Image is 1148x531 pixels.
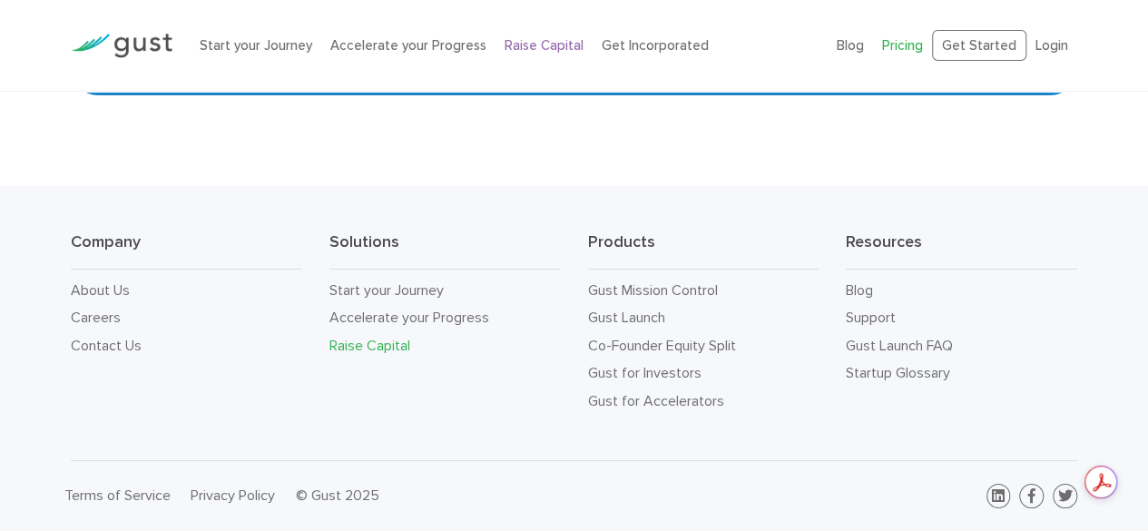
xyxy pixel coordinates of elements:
[602,37,709,54] a: Get Incorporated
[71,34,172,58] img: Gust Logo
[588,231,819,270] h3: Products
[296,483,560,508] div: © Gust 2025
[588,309,665,326] a: Gust Launch
[71,281,130,299] a: About Us
[329,231,561,270] h3: Solutions
[846,364,950,381] a: Startup Glossary
[846,337,953,354] a: Gust Launch FAQ
[588,281,718,299] a: Gust Mission Control
[882,37,923,54] a: Pricing
[71,231,302,270] h3: Company
[588,364,702,381] a: Gust for Investors
[191,487,275,504] a: Privacy Policy
[505,37,584,54] a: Raise Capital
[846,231,1077,270] h3: Resources
[330,37,486,54] a: Accelerate your Progress
[71,337,142,354] a: Contact Us
[846,309,896,326] a: Support
[932,30,1026,62] a: Get Started
[1035,37,1068,54] a: Login
[846,281,873,299] a: Blog
[837,37,864,54] a: Blog
[71,309,121,326] a: Careers
[200,37,312,54] a: Start your Journey
[64,487,171,504] a: Terms of Service
[329,309,489,326] a: Accelerate your Progress
[329,337,410,354] a: Raise Capital
[588,392,724,409] a: Gust for Accelerators
[588,337,736,354] a: Co-Founder Equity Split
[329,281,444,299] a: Start your Journey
